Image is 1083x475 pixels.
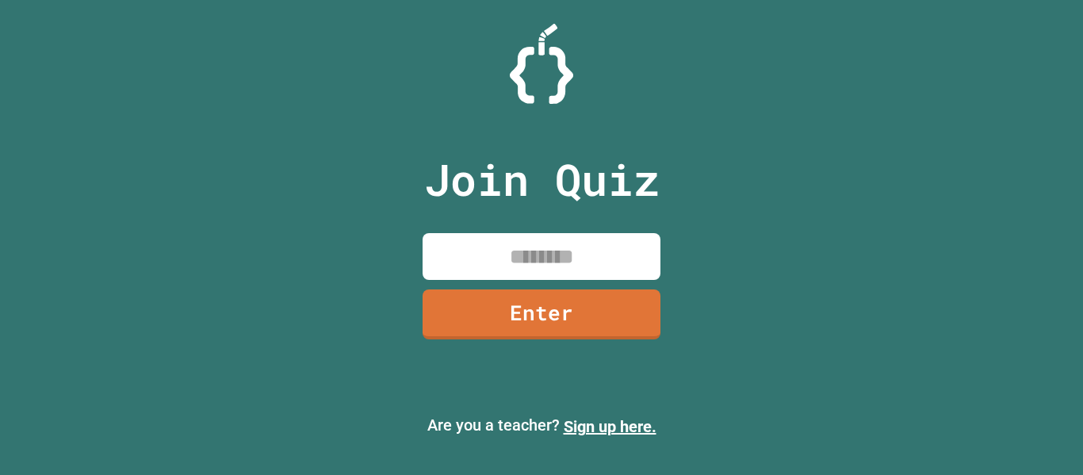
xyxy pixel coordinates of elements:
[1016,412,1067,459] iframe: chat widget
[424,147,660,213] p: Join Quiz
[951,343,1067,410] iframe: chat widget
[564,417,656,436] a: Sign up here.
[13,413,1070,439] p: Are you a teacher?
[510,24,573,104] img: Logo.svg
[423,289,660,339] a: Enter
